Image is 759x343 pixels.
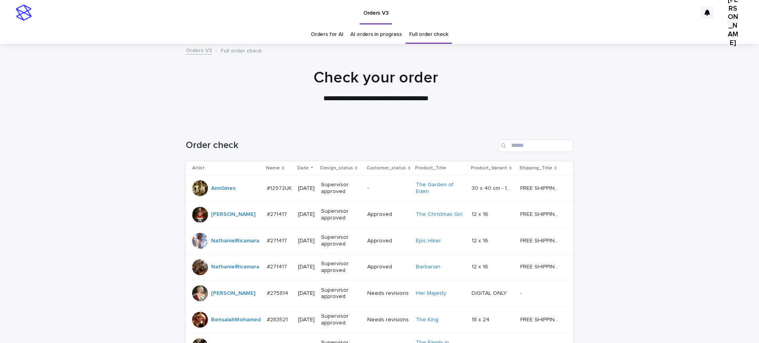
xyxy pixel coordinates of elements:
[321,182,361,195] p: Supervisor approved
[186,254,573,280] tr: NathanielRicamara #271417#271417 [DATE]Supervisor approvedApprovedBarbarian 12 x 1612 x 16 FREE S...
[416,290,446,297] a: Her Majesty
[520,262,562,270] p: FREE SHIPPING - preview in 1-2 business days, after your approval delivery will take 5-10 busines...
[472,184,515,192] p: 30 x 40 cm - 10% Upfront Payment
[350,25,402,44] a: AI orders in progress
[472,236,490,244] p: 12 x 16
[186,228,573,254] tr: NathanielRicamara #271417#271417 [DATE]Supervisor approvedApprovedEpic Hiker 12 x 1612 x 16 FREE ...
[472,289,508,297] p: DIGITAL ONLY
[472,315,491,323] p: 18 x 24
[298,211,315,218] p: [DATE]
[416,211,463,218] a: The Christmas Girl
[182,68,570,87] h1: Check your order
[211,290,255,297] a: [PERSON_NAME]
[416,182,465,195] a: The Garden of Eden
[498,139,573,152] input: Search
[519,164,552,172] p: Shipping_Title
[416,317,438,323] a: The King
[267,210,289,218] p: #271417
[221,46,262,54] p: Full order check
[321,261,361,274] p: Supervisor approved
[520,210,562,218] p: FREE SHIPPING - preview in 1-2 business days, after your approval delivery will take 5-10 busines...
[298,185,315,192] p: [DATE]
[311,25,343,44] a: Orders for AI
[415,164,446,172] p: Product_Title
[267,315,289,323] p: #283521
[472,210,490,218] p: 12 x 16
[367,185,410,192] p: -
[186,201,573,228] tr: [PERSON_NAME] #271417#271417 [DATE]Supervisor approvedApprovedThe Christmas Girl 12 x 1612 x 16 F...
[192,164,204,172] p: Artist
[298,238,315,244] p: [DATE]
[186,175,573,202] tr: AnnGines #12972UK#12972UK [DATE]Supervisor approved-The Garden of Eden 30 x 40 cm - 10% Upfront P...
[366,164,406,172] p: Customer_status
[298,264,315,270] p: [DATE]
[267,262,289,270] p: #271417
[298,290,315,297] p: [DATE]
[186,45,212,54] a: Orders V3
[321,234,361,247] p: Supervisor approved
[471,164,507,172] p: Product_Variant
[211,211,255,218] a: [PERSON_NAME]
[321,313,361,326] p: Supervisor approved
[298,317,315,323] p: [DATE]
[321,287,361,300] p: Supervisor approved
[416,264,440,270] a: Barbarian
[520,236,562,244] p: FREE SHIPPING - preview in 1-2 business days, after your approval delivery will take 5-10 busines...
[267,289,290,297] p: #275814
[520,315,562,323] p: FREE SHIPPING - preview in 1-2 business days, after your approval delivery will take 5-10 busines...
[409,25,448,44] a: Full order check
[367,317,410,323] p: Needs revisions
[211,185,236,192] a: AnnGines
[321,208,361,221] p: Supervisor approved
[211,238,259,244] a: NathanielRicamara
[367,211,410,218] p: Approved
[186,140,495,151] h1: Order check
[520,184,562,192] p: FREE SHIPPING- preview in 1-2 business days, after your approval delivery will take 5-10 business...
[520,289,523,297] p: -
[16,5,32,21] img: stacker-logo-s-only.png
[211,317,261,323] a: BensalahMohamed
[211,264,259,270] a: NathanielRicamara
[416,238,441,244] a: Epic Hiker
[266,164,280,172] p: Name
[367,238,410,244] p: Approved
[267,236,289,244] p: #271417
[186,280,573,307] tr: [PERSON_NAME] #275814#275814 [DATE]Supervisor approvedNeeds revisionsHer Majesty DIGITAL ONLYDIGI...
[367,290,410,297] p: Needs revisions
[727,15,739,28] div: [PERSON_NAME]
[186,307,573,333] tr: BensalahMohamed #283521#283521 [DATE]Supervisor approvedNeeds revisionsThe King 18 x 2418 x 24 FR...
[320,164,353,172] p: Design_status
[267,184,293,192] p: #12972UK
[472,262,490,270] p: 12 x 16
[367,264,410,270] p: Approved
[297,164,309,172] p: Date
